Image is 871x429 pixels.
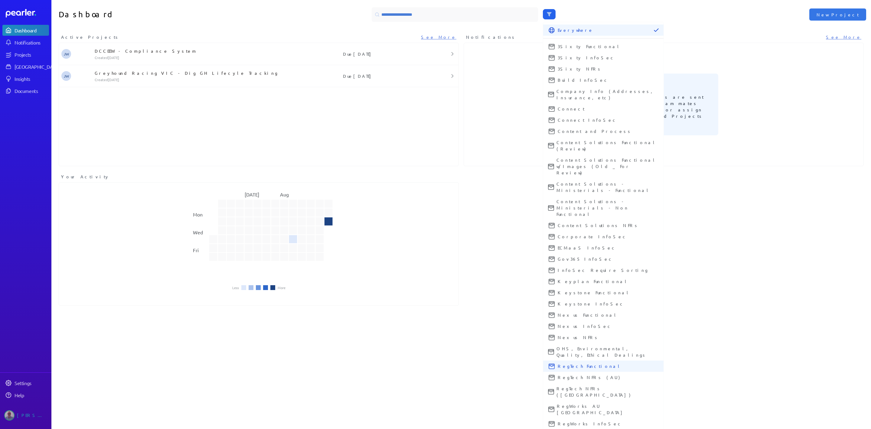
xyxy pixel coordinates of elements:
[558,233,659,240] span: Corporate InfoSec
[543,265,664,276] button: InfoSec Require Sorting
[543,196,664,220] button: Content Solutions - Ministerials - Non Functional
[558,312,659,318] span: Nexus Functional
[421,34,456,40] a: See More
[17,410,47,421] div: [PERSON_NAME]
[558,278,659,285] span: Keyplan Functional
[543,332,664,343] button: Nexus NFRs
[556,385,659,398] span: RegTech NFRs ([GEOGRAPHIC_DATA])
[15,380,48,386] div: Settings
[2,73,49,84] a: Insights
[61,49,71,59] span: Jeremy Williams
[2,49,49,60] a: Projects
[2,25,49,36] a: Dashboard
[543,86,664,103] button: Company Info (Addresses, Insurance, etc)
[558,106,659,112] span: Connect
[557,403,659,416] span: RegWorks AU [GEOGRAPHIC_DATA]
[543,298,664,309] button: Keystone InfoSec
[15,51,48,58] div: Projects
[558,27,651,33] span: Everywhere
[543,242,664,253] button: ECMaaS InfoSec
[556,88,659,101] span: Company Info (Addresses, Insurance, etc)
[292,51,425,57] p: Due [DATE]
[543,321,664,332] button: Nexus InfoSec
[809,8,866,21] button: New Project
[95,77,292,82] p: Created [DATE]
[558,77,659,83] span: Build InfoSec
[543,287,664,298] button: Keystone Functional
[543,372,664,383] button: RegTech NFRs (AU)
[232,286,239,289] li: Less
[558,363,659,369] span: RegTech Functional
[558,43,659,50] span: 3Sixty Functional
[817,12,859,18] span: New Project
[15,39,48,45] div: Notifications
[558,256,659,262] span: Gov365 InfoSec
[556,198,659,217] span: Content Solutions - Ministerials - Non Functional
[558,374,659,381] span: RegTech NFRs (AU)
[466,34,516,40] span: Notifications
[15,27,48,33] div: Dashboard
[15,88,48,94] div: Documents
[543,220,664,231] button: Content Solutions NFRs
[558,334,659,341] span: Nexus NFRs
[2,390,49,401] a: Help
[543,137,664,154] button: Content Solutions Functional (Review)
[558,267,659,273] span: InfoSec Require Sorting
[543,309,664,321] button: Nexus Functional
[543,401,664,418] button: RegWorks AU [GEOGRAPHIC_DATA]
[543,74,664,86] button: Build InfoSec
[543,361,664,372] button: RegTech Functional
[6,9,49,18] a: Dashboard
[556,181,659,193] span: Content Solutions - Ministerials - Functional
[280,191,289,197] text: Aug
[2,37,49,48] a: Notifications
[543,52,664,63] button: 3Sixty InfoSec
[95,70,292,76] p: Greyhound Racing VIC - Dig GH Lifecyle Tracking
[558,301,659,307] span: Keystone InfoSec
[543,41,664,52] button: 3Sixty Functional
[543,343,664,361] button: OHS, Environmental, Quality, Ethical Dealings
[2,85,49,96] a: Documents
[543,103,664,114] button: Connect
[543,114,664,126] button: Connect InfoSec
[193,247,199,253] text: Fri
[15,64,60,70] div: [GEOGRAPHIC_DATA]
[558,128,659,134] span: Content and Process
[556,345,659,358] span: OHS, Environmental, Quality, Ethical Dealings
[193,211,203,217] text: Mon
[95,55,292,60] p: Created [DATE]
[245,191,259,197] text: [DATE]
[543,253,664,265] button: Gov365 InfoSec
[558,54,659,61] span: 3Sixty InfoSec
[558,117,659,123] span: Connect InfoSec
[278,286,285,289] li: More
[556,157,659,176] span: Content Solutions Functional w/Images (Old _ For Review)
[292,73,425,79] p: Due [DATE]
[2,61,49,72] a: [GEOGRAPHIC_DATA]
[543,25,664,36] button: Everywhere
[543,231,664,242] button: Corporate InfoSec
[15,76,48,82] div: Insights
[558,421,659,427] span: RegWorks InfoSec
[2,378,49,388] a: Settings
[558,323,659,329] span: Nexus InfoSec
[558,245,659,251] span: ECMaaS InfoSec
[558,222,659,229] span: Content Solutions NFRs
[4,410,15,421] img: Jason Riches
[543,154,664,178] button: Content Solutions Functional w/Images (Old _ For Review)
[59,7,256,22] h1: Dashboard
[2,408,49,423] a: Jason Riches's photo[PERSON_NAME]
[15,392,48,398] div: Help
[556,139,659,152] span: Content Solutions Functional (Review)
[193,229,203,235] text: Wed
[543,126,664,137] button: Content and Process
[543,178,664,196] button: Content Solutions - Ministerials - Functional
[61,71,71,81] span: Jeremy Williams
[558,66,659,72] span: 3Sixty NFRs
[95,48,292,54] p: DCCEEW - Compliance System
[543,276,664,287] button: Keyplan Functional
[543,383,664,401] button: RegTech NFRs ([GEOGRAPHIC_DATA])
[61,34,120,40] span: Active Projects
[826,34,861,40] a: See More
[558,289,659,296] span: Keystone Functional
